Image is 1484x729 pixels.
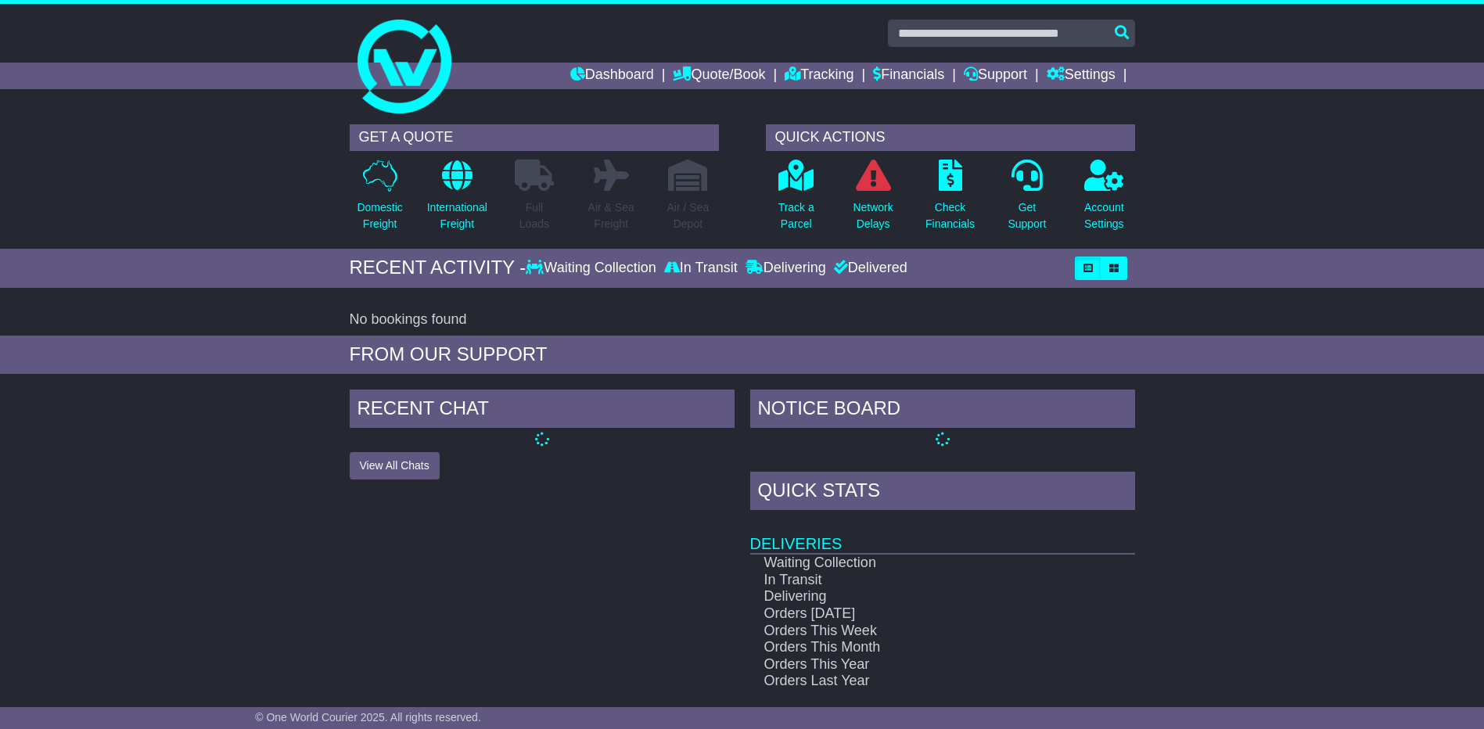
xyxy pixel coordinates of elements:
p: Account Settings [1084,199,1124,232]
div: RECENT CHAT [350,390,735,432]
td: Delivering [750,588,1080,605]
p: Network Delays [853,199,893,232]
td: In Transit [750,572,1080,589]
a: Quote/Book [673,63,765,89]
td: Orders This Week [750,623,1080,640]
div: GET A QUOTE [350,124,719,151]
a: GetSupport [1007,159,1047,241]
div: RECENT ACTIVITY - [350,257,526,279]
div: No bookings found [350,311,1135,329]
div: Waiting Collection [526,260,659,277]
a: Support [964,63,1027,89]
td: Orders Last Year [750,673,1080,690]
td: Orders This Year [750,656,1080,673]
a: Track aParcel [778,159,815,241]
a: Financials [873,63,944,89]
td: Waiting Collection [750,554,1080,572]
div: Delivered [830,260,907,277]
a: AccountSettings [1083,159,1125,241]
p: Air / Sea Depot [667,199,710,232]
a: Dashboard [570,63,654,89]
div: QUICK ACTIONS [766,124,1135,151]
p: Check Financials [925,199,975,232]
a: NetworkDelays [852,159,893,241]
button: View All Chats [350,452,440,479]
a: Tracking [785,63,853,89]
td: Orders This Month [750,639,1080,656]
div: FROM OUR SUPPORT [350,343,1135,366]
div: In Transit [660,260,742,277]
p: Air & Sea Freight [588,199,634,232]
a: CheckFinancials [925,159,976,241]
td: Deliveries [750,514,1135,554]
p: Domestic Freight [357,199,402,232]
div: Quick Stats [750,472,1135,514]
p: Get Support [1008,199,1046,232]
p: Track a Parcel [778,199,814,232]
p: International Freight [427,199,487,232]
a: InternationalFreight [426,159,488,241]
span: © One World Courier 2025. All rights reserved. [255,711,481,724]
a: Settings [1047,63,1116,89]
p: Full Loads [515,199,554,232]
div: Delivering [742,260,830,277]
td: Orders [DATE] [750,605,1080,623]
div: NOTICE BOARD [750,390,1135,432]
a: DomesticFreight [356,159,403,241]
